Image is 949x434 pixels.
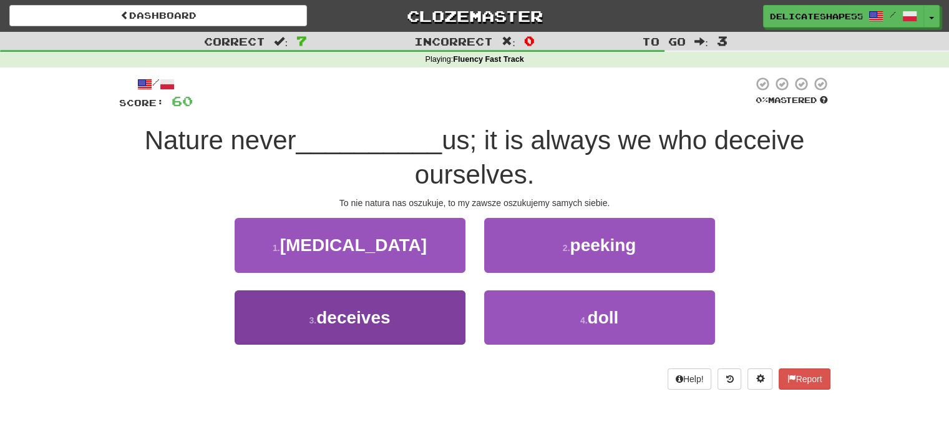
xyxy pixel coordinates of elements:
div: To nie natura nas oszukuje, to my zawsze oszukujemy samych siebie. [119,197,830,209]
span: 0 % [756,95,768,105]
strong: Fluency Fast Track [453,55,523,64]
button: 1.[MEDICAL_DATA] [235,218,465,272]
a: DelicateShape5502 / [763,5,924,27]
span: 60 [172,93,193,109]
div: Mastered [753,95,830,106]
span: Score: [119,97,164,108]
span: __________ [296,126,442,155]
span: 0 [524,33,535,48]
button: 2.peeking [484,218,715,272]
span: 3 [717,33,728,48]
span: : [502,36,515,47]
span: : [694,36,708,47]
span: To go [642,35,686,47]
span: us; it is always we who deceive ourselves. [415,126,805,189]
button: 3.deceives [235,290,465,345]
small: 4 . [580,315,588,325]
span: : [274,36,288,47]
a: Dashboard [9,5,307,26]
small: 3 . [309,315,316,325]
span: 7 [296,33,307,48]
span: [MEDICAL_DATA] [280,235,427,255]
span: / [890,10,896,19]
span: peeking [570,235,636,255]
span: Correct [204,35,265,47]
button: Round history (alt+y) [718,368,741,390]
span: Incorrect [414,35,493,47]
div: / [119,76,193,92]
small: 1 . [273,243,280,253]
button: Help! [668,368,712,390]
a: Clozemaster [326,5,623,27]
span: DelicateShape5502 [770,11,862,22]
button: 4.doll [484,290,715,345]
small: 2 . [563,243,570,253]
button: Report [779,368,830,390]
span: Nature never [145,126,296,155]
span: deceives [316,308,390,327]
span: doll [587,308,618,327]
